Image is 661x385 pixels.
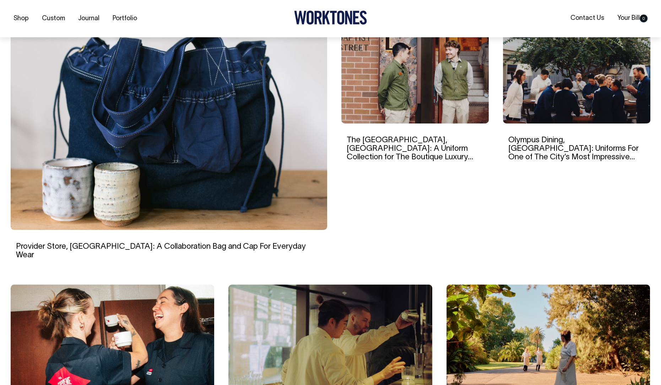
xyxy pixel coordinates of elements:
[503,28,650,123] img: Olympus Dining, Sydney: Uniforms For One of The City’s Most Impressive Dining Rooms
[11,13,32,24] a: Shop
[568,12,607,24] a: Contact Us
[11,28,327,230] img: Provider Store, Sydney: A Collaboration Bag and Cap For Everyday Wear
[640,15,648,22] span: 0
[508,137,639,170] a: Olympus Dining, [GEOGRAPHIC_DATA]: Uniforms For One of The City’s Most Impressive Dining Rooms
[347,137,473,170] a: The [GEOGRAPHIC_DATA], [GEOGRAPHIC_DATA]: A Uniform Collection for The Boutique Luxury Hotel
[614,12,650,24] a: Your Bill0
[16,243,306,259] a: Provider Store, [GEOGRAPHIC_DATA]: A Collaboration Bag and Cap For Everyday Wear
[110,13,140,24] a: Portfolio
[341,28,489,123] img: The EVE Hotel, Sydney: A Uniform Collection for The Boutique Luxury Hotel
[75,13,102,24] a: Journal
[39,13,68,24] a: Custom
